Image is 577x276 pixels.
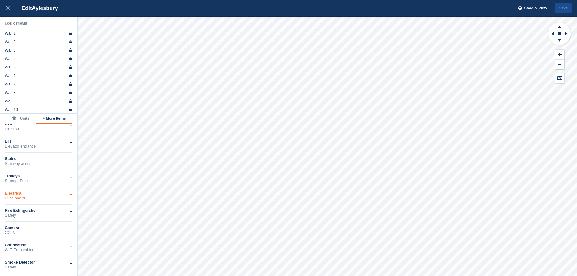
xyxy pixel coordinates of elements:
div: Stairway access [5,161,72,166]
div: Electrical [5,191,72,196]
div: Edit Aylesbury [16,5,58,12]
button: + More Items [36,114,72,124]
button: Zoom Out [555,60,564,70]
div: Wall 2 [5,39,16,44]
div: Wall 10 [5,107,18,112]
div: Wall 6 [5,73,16,78]
div: + [70,174,72,181]
div: + [70,191,72,198]
div: WiFi Transmitter [5,248,72,252]
div: Wall 3 [5,48,16,53]
div: Safety [5,213,72,218]
div: Camera [5,225,72,230]
div: Safety [5,265,72,270]
div: + [70,243,72,250]
div: Elevator entrance [5,144,72,149]
div: Fire ExtinguisherSafety+ [5,205,72,222]
div: Wall 4 [5,56,16,61]
div: Exit [5,122,72,127]
button: Units [5,114,36,124]
div: Wall 8 [5,90,16,95]
div: LiftElevator entrance+ [5,135,72,153]
div: + [70,225,72,233]
div: Fire Extinguisher [5,208,72,213]
div: Wall 9 [5,99,16,104]
div: + [70,208,72,215]
div: CCTV [5,230,72,235]
div: TrolleysStorage Point+ [5,170,72,187]
div: + [70,139,72,146]
div: ElectricalFuse board+ [5,187,72,205]
div: Lift [5,139,72,144]
div: Lock Items [5,21,73,26]
button: Save & View [515,3,547,13]
div: ExitFire Exit+ [5,118,72,135]
div: CameraCCTV+ [5,222,72,239]
button: Save [555,3,572,13]
div: Wall 7 [5,82,16,87]
div: ConnectionWiFi Transmitter+ [5,239,72,256]
div: Smoke Detector [5,260,72,265]
div: Stairs [5,156,72,161]
div: Connection [5,243,72,248]
span: Save & View [524,5,547,11]
div: Fuse board [5,196,72,201]
div: Fire Exit [5,127,72,131]
div: + [70,122,72,129]
div: + [70,260,72,267]
div: Wall 5 [5,65,16,70]
button: Zoom In [555,50,564,60]
div: Wall 1 [5,31,16,36]
div: + [70,156,72,164]
div: Trolleys [5,174,72,178]
button: Keyboard Shortcuts [555,73,564,83]
div: Storage Point [5,178,72,183]
div: StairsStairway access+ [5,153,72,170]
div: Smoke DetectorSafety+ [5,256,72,274]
